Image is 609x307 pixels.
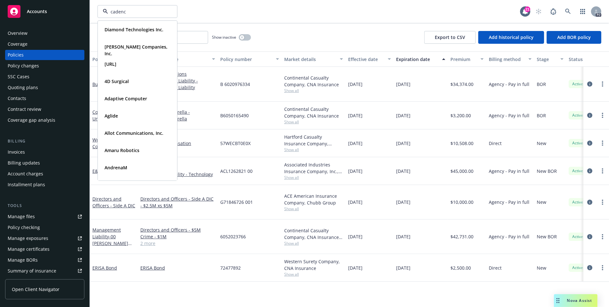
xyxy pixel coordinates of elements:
strong: AndrenaM [105,165,127,171]
a: Workers' Compensation [140,140,215,147]
a: Accounts [5,3,84,20]
span: Active [571,234,584,240]
span: ACL1262821 00 [220,168,253,174]
span: Agency - Pay in full [489,233,529,240]
div: Premium [450,56,477,63]
span: Add historical policy [489,34,534,40]
a: Report a Bug [547,5,560,18]
span: Active [571,112,584,118]
div: Market details [284,56,336,63]
span: Agency - Pay in full [489,199,529,205]
a: Directors and Officers - Side A DIC [92,196,135,209]
div: Policy details [92,56,128,63]
span: [DATE] [348,233,363,240]
button: Premium [448,51,486,67]
div: Continental Casualty Company, CNA Insurance [284,74,343,88]
div: Continental Casualty Company, CNA Insurance, RT Specialty Insurance Services, LLC (RSG Specialty,... [284,227,343,241]
a: Commercial Umbrella [92,109,118,122]
div: Policy changes [8,61,39,71]
a: Coverage [5,39,84,49]
button: Add BOR policy [547,31,601,44]
a: circleInformation [586,139,594,147]
a: ERISA Bond [140,265,215,271]
div: Billing [5,138,84,144]
strong: [PERSON_NAME] Companies, Inc. [105,44,168,57]
a: Management Liability [92,227,131,266]
div: Coverage [8,39,27,49]
strong: Adaptive Computer [105,96,147,102]
div: Policy checking [8,222,40,233]
a: more [599,111,606,119]
a: circleInformation [586,111,594,119]
a: circleInformation [586,198,594,206]
span: Add BOR policy [557,34,591,40]
a: Overview [5,28,84,38]
a: circleInformation [586,264,594,272]
a: circleInformation [586,80,594,88]
div: Associated Industries Insurance Company, Inc., AmTrust Financial Services, RT Specialty Insurance... [284,161,343,175]
div: SSC Cases [8,72,29,82]
div: Invoices [8,147,25,157]
span: [DATE] [396,199,410,205]
span: Agency - Pay in full [489,112,529,119]
a: Billing updates [5,158,84,168]
div: Billing method [489,56,525,63]
span: Show all [284,147,343,152]
a: Cyber Liability [140,164,215,171]
span: Show all [284,206,343,211]
button: Export to CSV [424,31,476,44]
span: Active [571,265,584,271]
span: Manage exposures [5,233,84,243]
span: Open Client Navigator [12,286,59,293]
div: Drag to move [554,294,562,307]
a: 2 more [140,240,215,247]
button: Effective date [346,51,394,67]
a: Workers' Compensation [92,137,123,150]
span: [DATE] [396,81,410,88]
strong: Diamond Technologies Inc. [105,27,163,33]
span: 6052023766 [220,233,246,240]
span: New [537,199,546,205]
span: $2,500.00 [450,265,471,271]
span: New BOR [537,168,557,174]
a: more [599,80,606,88]
div: 21 [525,6,530,12]
button: Market details [282,51,346,67]
a: Business Owners [92,81,129,87]
span: [DATE] [396,140,410,147]
span: Show all [284,119,343,125]
div: ACE American Insurance Company, Chubb Group [284,193,343,206]
a: SSC Cases [5,72,84,82]
div: Contacts [8,93,26,104]
a: Quoting plans [5,82,84,93]
span: Nova Assist [567,298,592,303]
a: Search [562,5,574,18]
a: more [599,139,606,147]
span: New [537,140,546,147]
span: - 00 [PERSON_NAME] 2025 [PERSON_NAME] - CNA [92,234,132,266]
a: Manage files [5,211,84,222]
a: Start snowing [532,5,545,18]
a: Account charges [5,169,84,179]
span: New [537,265,546,271]
div: Manage certificates [8,244,50,254]
button: Expiration date [394,51,448,67]
button: Add historical policy [478,31,544,44]
div: Status [569,56,608,63]
span: Active [571,140,584,146]
div: Summary of insurance [8,266,56,276]
a: more [599,264,606,272]
a: Contract review [5,104,84,114]
span: BOR [537,81,546,88]
span: [DATE] [348,81,363,88]
a: Manage certificates [5,244,84,254]
a: more [599,233,606,241]
span: $10,000.00 [450,199,473,205]
a: circleInformation [586,233,594,241]
strong: Allot Communications, Inc. [105,130,163,136]
input: Filter by keyword [108,8,164,15]
div: Policy number [220,56,272,63]
a: Policies [5,50,84,60]
button: Policy details [90,51,138,67]
div: Hartford Casualty Insurance Company, Hartford Insurance Group [284,134,343,147]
